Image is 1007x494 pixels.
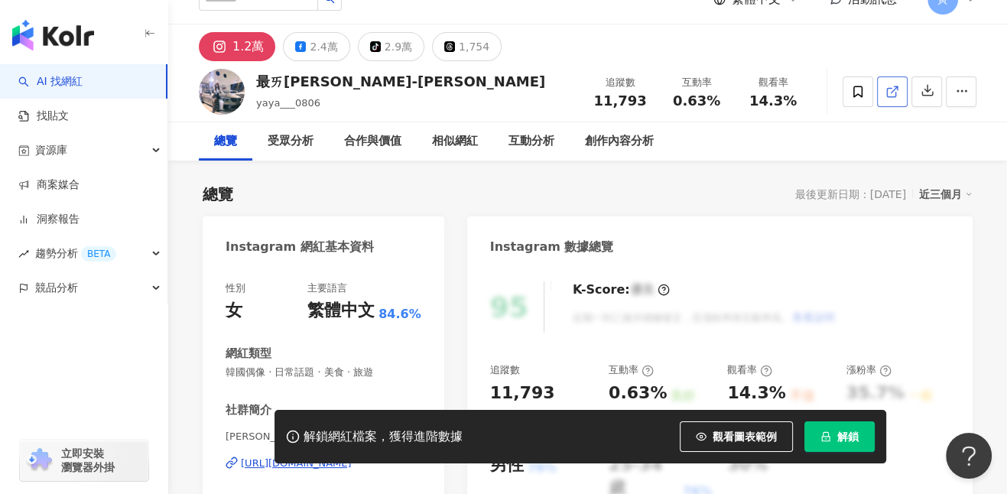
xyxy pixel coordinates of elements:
[344,132,401,151] div: 合作與價值
[358,32,424,61] button: 2.9萬
[226,402,271,418] div: 社群簡介
[846,363,892,377] div: 漲粉率
[609,363,654,377] div: 互動率
[199,69,245,115] img: KOL Avatar
[804,421,875,452] button: 解鎖
[490,382,555,405] div: 11,793
[837,431,859,443] span: 解鎖
[20,440,148,481] a: chrome extension立即安裝 瀏覽器外掛
[283,32,349,61] button: 2.4萬
[18,212,80,227] a: 洞察報告
[673,93,720,109] span: 0.63%
[508,132,554,151] div: 互動分析
[214,132,237,151] div: 總覽
[749,93,797,109] span: 14.3%
[226,239,374,255] div: Instagram 網紅基本資料
[668,75,726,90] div: 互動率
[307,281,347,295] div: 主要語言
[490,363,520,377] div: 追蹤數
[226,346,271,362] div: 網紅類型
[61,447,115,474] span: 立即安裝 瀏覽器外掛
[585,132,654,151] div: 創作內容分析
[203,184,233,205] div: 總覽
[18,177,80,193] a: 商案媒合
[459,36,489,57] div: 1,754
[18,249,29,259] span: rise
[226,281,245,295] div: 性別
[81,246,116,262] div: BETA
[591,75,649,90] div: 追蹤數
[12,20,94,50] img: logo
[256,72,545,91] div: 最ㄞ[PERSON_NAME]-[PERSON_NAME]
[593,93,646,109] span: 11,793
[226,299,242,323] div: 女
[609,382,667,405] div: 0.63%
[820,431,831,442] span: lock
[304,429,463,445] div: 解鎖網紅檔案，獲得進階數據
[199,32,275,61] button: 1.2萬
[310,36,337,57] div: 2.4萬
[795,188,906,200] div: 最後更新日期：[DATE]
[432,132,478,151] div: 相似網紅
[226,457,421,470] a: [URL][DOMAIN_NAME]
[232,36,264,57] div: 1.2萬
[744,75,802,90] div: 觀看率
[385,36,412,57] div: 2.9萬
[490,239,614,255] div: Instagram 數據總覽
[35,236,116,271] span: 趨勢分析
[378,306,421,323] span: 84.6%
[307,299,375,323] div: 繁體中文
[24,448,54,473] img: chrome extension
[35,271,78,305] span: 競品分析
[18,109,69,124] a: 找貼文
[18,74,83,89] a: searchAI 找網紅
[268,132,313,151] div: 受眾分析
[241,457,352,470] div: [URL][DOMAIN_NAME]
[727,382,785,405] div: 14.3%
[490,453,524,477] div: 男性
[727,363,772,377] div: 觀看率
[226,366,421,379] span: 韓國偶像 · 日常話題 · 美食 · 旅遊
[432,32,502,61] button: 1,754
[256,97,320,109] span: yaya___0806
[573,281,670,298] div: K-Score :
[35,133,67,167] span: 資源庫
[713,431,777,443] span: 觀看圖表範例
[680,421,793,452] button: 觀看圖表範例
[919,184,973,204] div: 近三個月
